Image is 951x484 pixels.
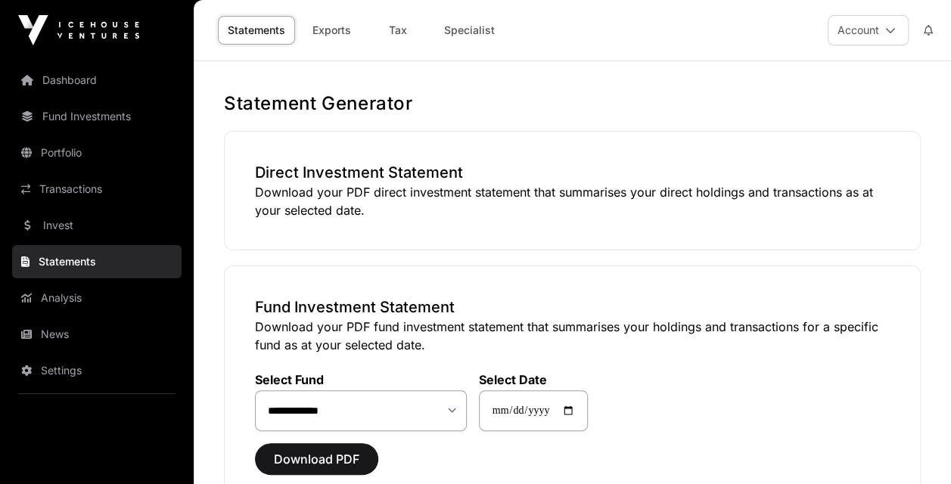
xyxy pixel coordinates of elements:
[12,318,182,351] a: News
[434,16,505,45] a: Specialist
[224,92,921,116] h1: Statement Generator
[12,136,182,169] a: Portfolio
[875,411,951,484] iframe: Chat Widget
[368,16,428,45] a: Tax
[301,16,362,45] a: Exports
[274,450,359,468] span: Download PDF
[12,100,182,133] a: Fund Investments
[18,15,139,45] img: Icehouse Ventures Logo
[12,354,182,387] a: Settings
[12,64,182,97] a: Dashboard
[479,372,588,387] label: Select Date
[255,458,378,473] a: Download PDF
[255,162,890,183] h3: Direct Investment Statement
[255,318,890,354] p: Download your PDF fund investment statement that summarises your holdings and transactions for a ...
[12,209,182,242] a: Invest
[218,16,295,45] a: Statements
[255,183,890,219] p: Download your PDF direct investment statement that summarises your direct holdings and transactio...
[255,443,378,475] button: Download PDF
[12,281,182,315] a: Analysis
[12,245,182,278] a: Statements
[255,296,890,318] h3: Fund Investment Statement
[828,15,909,45] button: Account
[12,172,182,206] a: Transactions
[255,372,467,387] label: Select Fund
